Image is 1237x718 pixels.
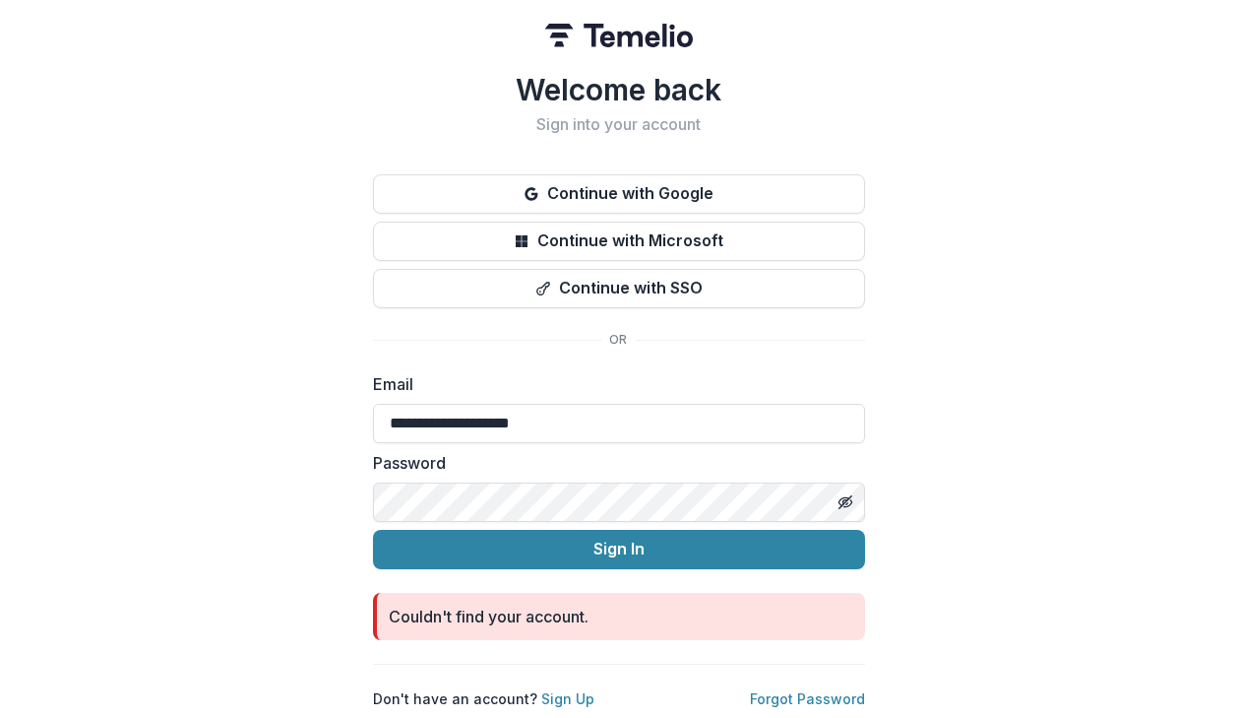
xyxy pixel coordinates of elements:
[389,605,588,628] div: Couldn't find your account.
[373,688,594,709] p: Don't have an account?
[373,451,853,475] label: Password
[541,690,594,707] a: Sign Up
[373,115,865,134] h2: Sign into your account
[373,72,865,107] h1: Welcome back
[373,530,865,569] button: Sign In
[373,222,865,261] button: Continue with Microsoft
[545,24,693,47] img: Temelio
[373,174,865,214] button: Continue with Google
[830,487,861,518] button: Toggle password visibility
[373,269,865,308] button: Continue with SSO
[750,690,865,707] a: Forgot Password
[373,372,853,396] label: Email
